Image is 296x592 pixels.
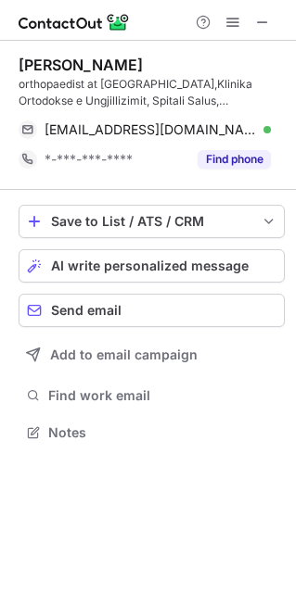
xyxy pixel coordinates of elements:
[48,424,277,441] span: Notes
[48,387,277,404] span: Find work email
[19,76,285,109] div: orthopaedist at [GEOGRAPHIC_DATA],Klinika Ortodokse e Ungjillizimit, Spitali Salus, [GEOGRAPHIC_D...
[51,258,249,273] span: AI write personalized message
[19,383,285,409] button: Find work email
[51,214,252,229] div: Save to List / ATS / CRM
[19,294,285,327] button: Send email
[19,338,285,372] button: Add to email campaign
[19,11,130,33] img: ContactOut v5.3.10
[19,249,285,283] button: AI write personalized message
[19,420,285,446] button: Notes
[19,205,285,238] button: save-profile-one-click
[19,56,143,74] div: [PERSON_NAME]
[45,121,257,138] span: [EMAIL_ADDRESS][DOMAIN_NAME]
[51,303,122,318] span: Send email
[198,150,271,169] button: Reveal Button
[50,347,198,362] span: Add to email campaign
